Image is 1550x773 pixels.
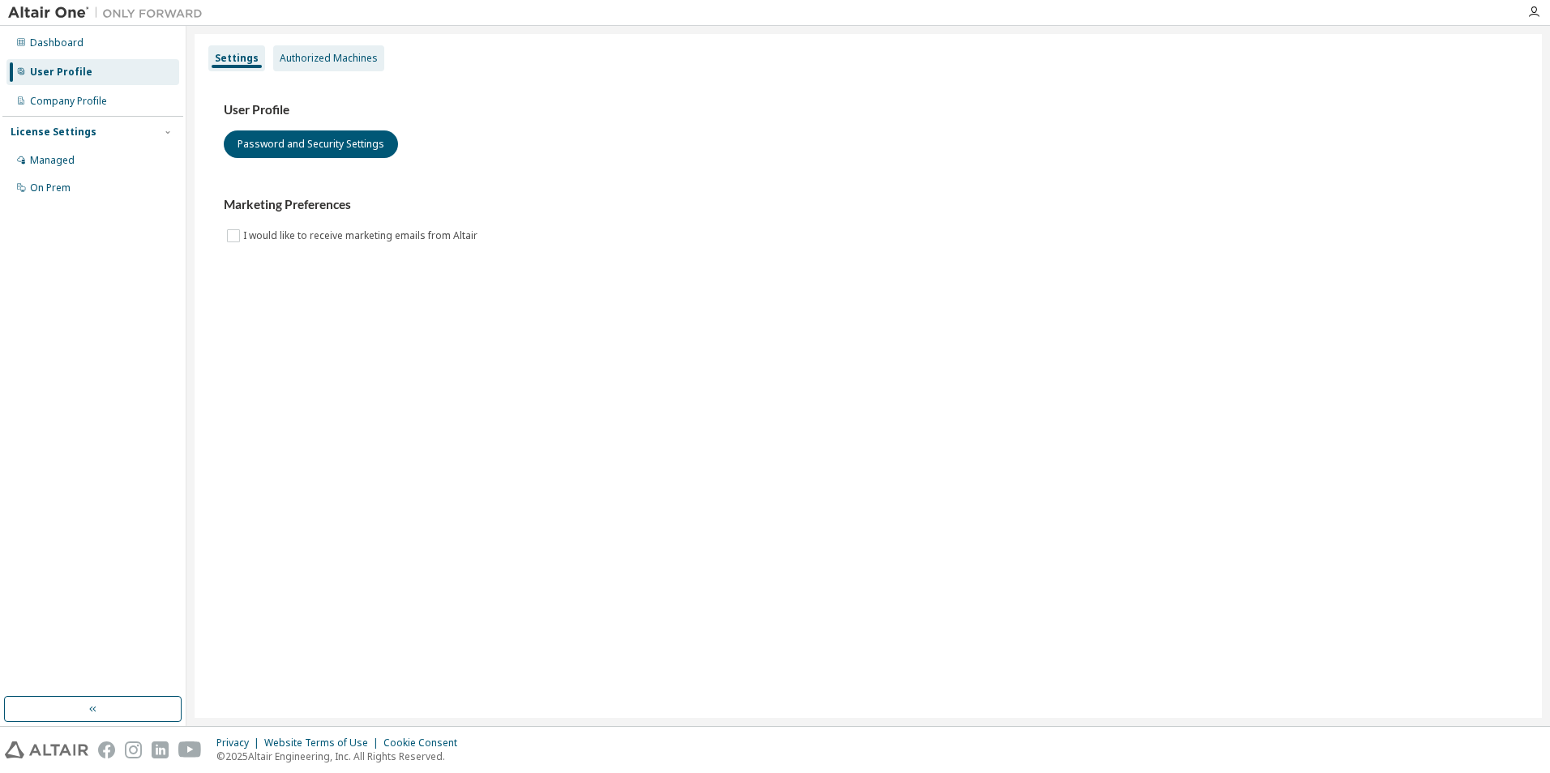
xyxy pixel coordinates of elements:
div: Cookie Consent [383,737,467,750]
img: Altair One [8,5,211,21]
img: linkedin.svg [152,741,169,758]
div: On Prem [30,182,71,194]
div: Website Terms of Use [264,737,383,750]
img: youtube.svg [178,741,202,758]
div: Privacy [216,737,264,750]
div: Settings [215,52,259,65]
img: instagram.svg [125,741,142,758]
h3: User Profile [224,102,1513,118]
div: License Settings [11,126,96,139]
div: Authorized Machines [280,52,378,65]
div: Managed [30,154,75,167]
button: Password and Security Settings [224,130,398,158]
p: © 2025 Altair Engineering, Inc. All Rights Reserved. [216,750,467,763]
h3: Marketing Preferences [224,197,1513,213]
div: User Profile [30,66,92,79]
div: Company Profile [30,95,107,108]
div: Dashboard [30,36,83,49]
img: altair_logo.svg [5,741,88,758]
img: facebook.svg [98,741,115,758]
label: I would like to receive marketing emails from Altair [243,226,481,246]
